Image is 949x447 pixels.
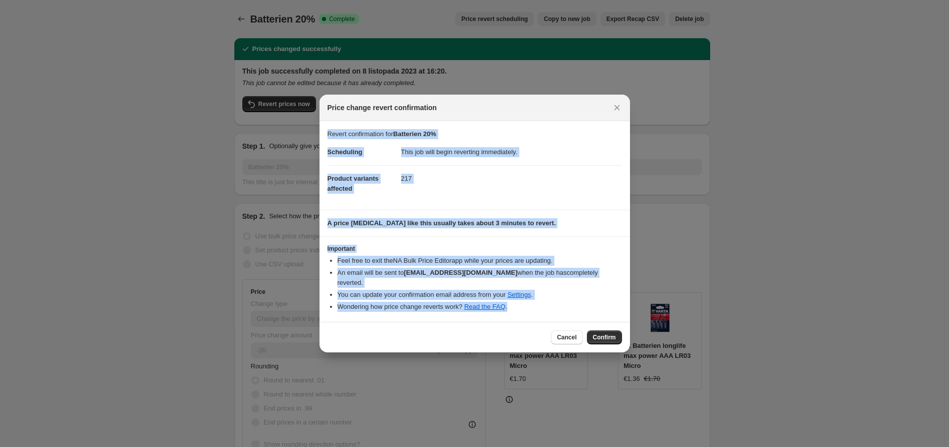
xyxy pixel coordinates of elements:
[393,130,436,138] b: Batterien 20%
[610,101,624,115] button: Close
[593,333,616,341] span: Confirm
[464,303,505,310] a: Read the FAQ
[328,103,437,113] span: Price change revert confirmation
[328,129,622,139] p: Revert confirmation for
[401,165,622,192] dd: 217
[557,333,576,341] span: Cancel
[587,330,622,344] button: Confirm
[401,139,622,165] dd: This job will begin reverting immediately.
[551,330,582,344] button: Cancel
[328,148,363,156] span: Scheduling
[507,291,531,298] a: Settings
[328,219,556,227] b: A price [MEDICAL_DATA] like this usually takes about 3 minutes to revert.
[338,290,622,300] li: You can update your confirmation email address from your .
[404,269,517,276] b: [EMAIL_ADDRESS][DOMAIN_NAME]
[338,302,622,312] li: Wondering how price change reverts work? .
[328,175,379,192] span: Product variants affected
[338,268,622,288] li: An email will be sent to when the job has completely reverted .
[328,245,622,253] h3: Important
[338,256,622,266] li: Feel free to exit the NA Bulk Price Editor app while your prices are updating.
